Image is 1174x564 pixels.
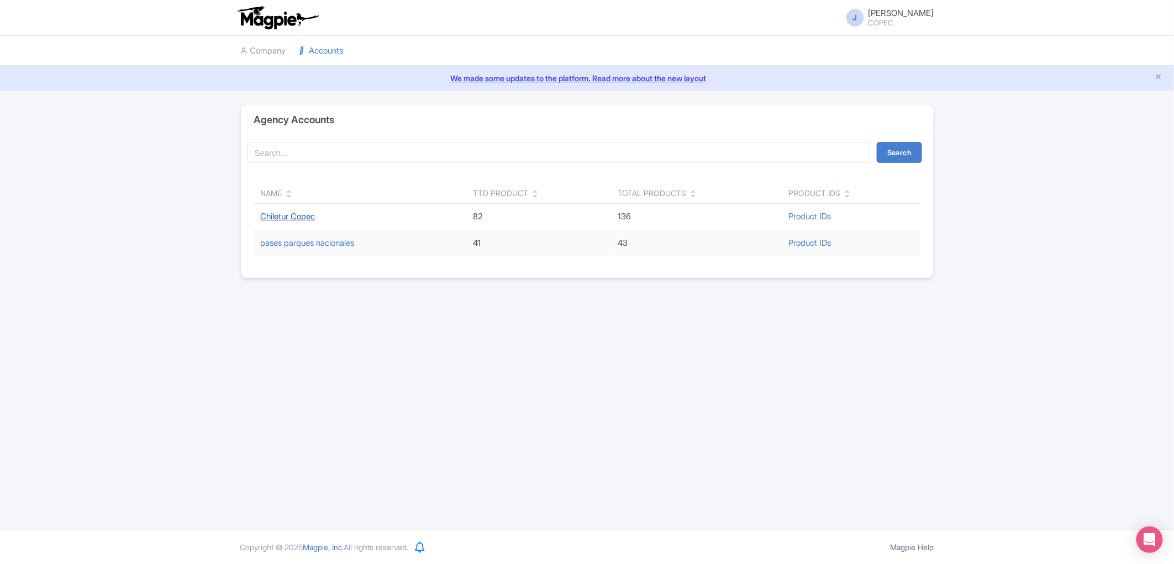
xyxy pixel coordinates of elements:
td: 41 [466,230,611,256]
h4: Agency Accounts [254,114,335,125]
span: J [846,9,864,27]
a: Accounts [299,36,344,66]
img: logo-ab69f6fb50320c5b225c76a69d11143b.png [235,6,320,30]
a: pases parques nacionales [261,238,355,248]
div: TTD Product [473,187,528,199]
td: 82 [466,204,611,230]
a: We made some updates to the platform. Read more about the new layout [7,72,1167,84]
div: Name [261,187,282,199]
div: Product IDs [789,187,841,199]
a: Company [240,36,286,66]
div: Copyright © 2025 All rights reserved. [234,541,415,553]
a: Product IDs [789,238,831,248]
div: Open Intercom Messenger [1136,526,1163,553]
small: COPEC [868,19,934,27]
a: Magpie Help [891,542,934,552]
a: J [PERSON_NAME] COPEC [840,9,934,27]
button: Search [877,142,922,163]
span: [PERSON_NAME] [868,8,934,18]
input: Search... [248,142,871,163]
a: Chiletur Copec [261,211,315,222]
td: 43 [611,230,782,256]
span: Magpie, Inc. [303,542,344,552]
td: 136 [611,204,782,230]
button: Close announcement [1155,71,1163,84]
a: Product IDs [789,211,831,222]
div: Total Products [618,187,686,199]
